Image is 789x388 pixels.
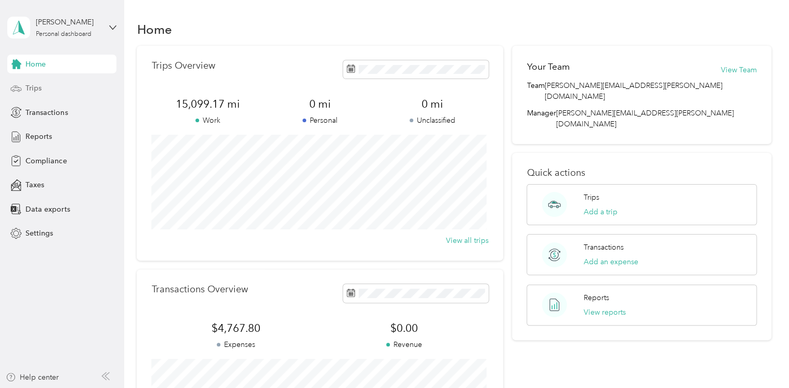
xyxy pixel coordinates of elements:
[137,24,172,35] h1: Home
[6,372,59,383] button: Help center
[584,292,609,303] p: Reports
[376,97,489,111] span: 0 mi
[584,307,626,318] button: View reports
[527,60,569,73] h2: Your Team
[151,321,320,335] span: $4,767.80
[25,156,67,166] span: Compliance
[25,107,68,118] span: Transactions
[25,59,46,70] span: Home
[151,339,320,350] p: Expenses
[151,60,215,71] p: Trips Overview
[25,179,44,190] span: Taxes
[151,284,247,295] p: Transactions Overview
[25,83,42,94] span: Trips
[25,204,70,215] span: Data exports
[264,115,376,126] p: Personal
[584,242,624,253] p: Transactions
[25,228,53,239] span: Settings
[25,131,52,142] span: Reports
[36,17,101,28] div: [PERSON_NAME]
[544,80,756,102] span: [PERSON_NAME][EMAIL_ADDRESS][PERSON_NAME][DOMAIN_NAME]
[584,256,638,267] button: Add an expense
[151,97,264,111] span: 15,099.17 mi
[527,167,756,178] p: Quick actions
[446,235,489,246] button: View all trips
[36,31,91,37] div: Personal dashboard
[584,206,617,217] button: Add a trip
[556,109,733,128] span: [PERSON_NAME][EMAIL_ADDRESS][PERSON_NAME][DOMAIN_NAME]
[584,192,599,203] p: Trips
[527,80,544,102] span: Team
[264,97,376,111] span: 0 mi
[320,339,489,350] p: Revenue
[376,115,489,126] p: Unclassified
[527,108,556,130] span: Manager
[721,64,757,75] button: View Team
[320,321,489,335] span: $0.00
[731,330,789,388] iframe: Everlance-gr Chat Button Frame
[151,115,264,126] p: Work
